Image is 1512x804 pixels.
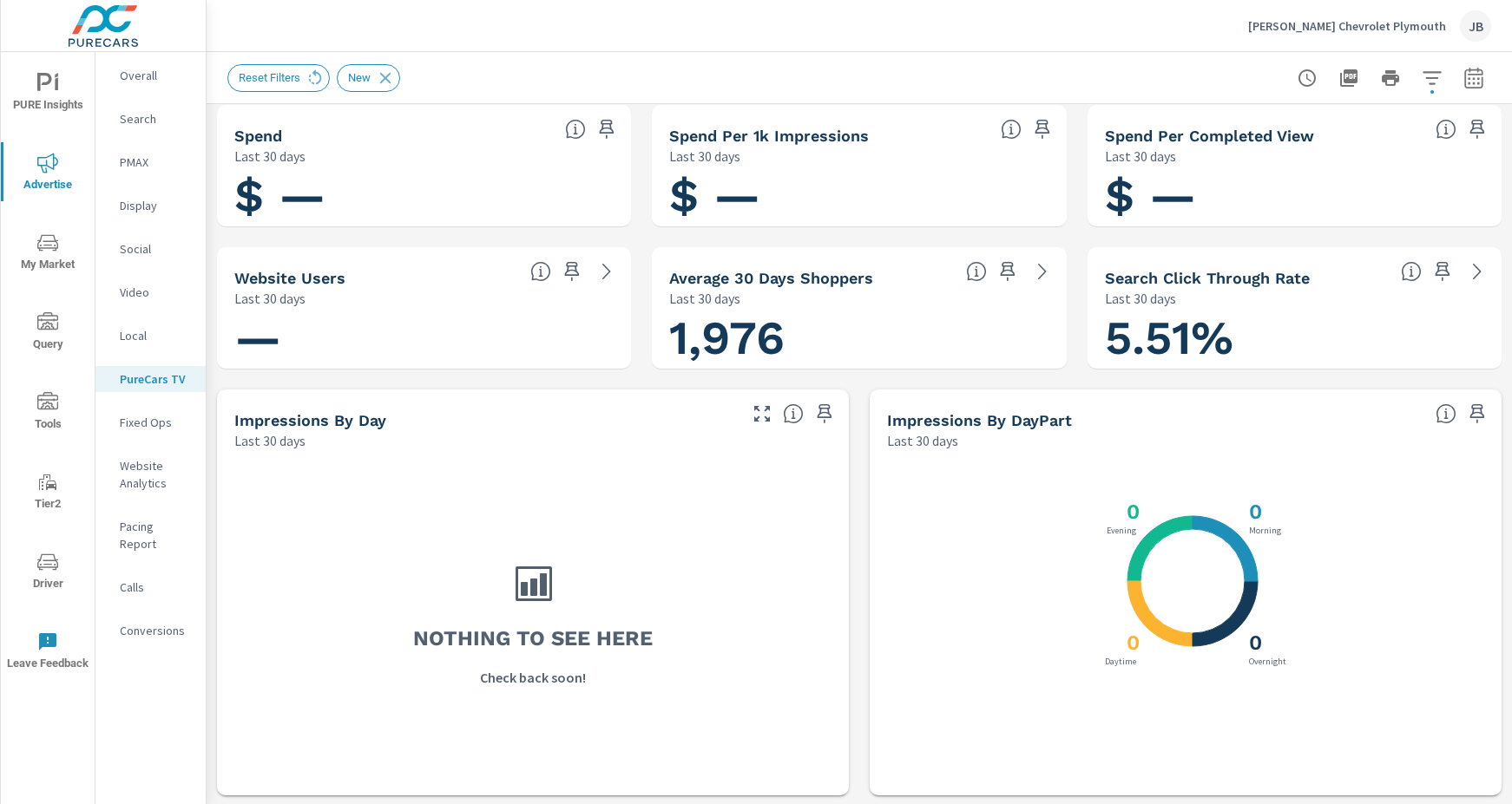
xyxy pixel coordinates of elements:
p: PMAX [120,154,192,171]
h1: $ — [234,167,614,226]
span: Save this to your personalized report [811,400,838,428]
span: Save this to your personalized report [1463,115,1491,143]
p: Last 30 days [234,430,306,451]
span: Total spend per 1,000 impressions. [Source: This data is provided by the video advertising platform] [1001,119,1022,140]
p: Last 30 days [669,146,740,167]
div: Overall [95,62,206,88]
div: Website Analytics [95,453,206,496]
p: Last 30 days [234,146,306,167]
p: Last 30 days [1105,146,1176,167]
p: [PERSON_NAME] Chevrolet Plymouth [1248,18,1446,34]
div: Fixed Ops [95,409,206,435]
span: Total spend per 1,000 impressions. [Source: This data is provided by the video advertising platform] [1436,119,1456,140]
span: Leave Feedback [6,631,89,674]
span: Save this to your personalized report [1463,400,1491,428]
a: See more details in report [593,258,621,285]
button: "Export Report to PDF" [1331,61,1366,95]
span: Advertise [6,153,89,195]
p: Pacing Report [120,518,192,552]
h1: — [234,309,614,368]
span: Save this to your personalized report [1429,258,1456,285]
p: PureCars TV [120,370,192,388]
p: Search [120,110,192,127]
p: Last 30 days [669,288,740,309]
button: Make Fullscreen [748,400,776,428]
span: Save this to your personalized report [593,115,621,143]
p: Conversions [120,622,192,639]
span: My Market [6,232,89,275]
h5: Spend Per 1k Impressions [669,127,869,145]
p: Fixed Ops [120,414,192,431]
h3: 0 [1123,500,1140,524]
div: JB [1460,10,1491,42]
span: Percentage of users who viewed your campaigns who clicked through to your website. For example, i... [1401,261,1422,282]
div: Display [95,193,206,219]
h5: Average 30 Days Shoppers [669,269,873,287]
span: Tier2 [6,472,89,514]
h1: 1,976 [669,309,1049,368]
div: Reset Filters [227,64,330,92]
p: Display [120,197,192,214]
p: Last 30 days [234,288,306,309]
p: Evening [1103,526,1140,535]
p: Social [120,240,192,258]
span: Save this to your personalized report [1029,115,1056,143]
div: New [337,64,400,92]
span: Reset Filters [228,71,311,84]
span: Unique website visitors over the selected time period. [Source: Website Analytics] [530,261,551,282]
div: PMAX [95,149,206,175]
p: Morning [1246,526,1285,535]
h5: Impressions by DayPart [887,411,1072,429]
p: Last 30 days [1105,288,1176,309]
p: Last 30 days [887,430,958,451]
p: Daytime [1101,657,1140,666]
span: Driver [6,552,89,594]
h5: Search Click Through Rate [1105,269,1310,287]
h1: 5.51% [1105,309,1484,368]
p: Check back soon! [480,667,586,688]
p: Website Analytics [120,457,192,492]
p: Local [120,327,192,344]
span: Save this to your personalized report [558,258,586,285]
p: Overall [120,67,192,84]
button: Apply Filters [1415,61,1450,95]
h3: 0 [1246,631,1262,655]
h5: Spend [234,127,282,145]
button: Select Date Range [1456,61,1491,95]
h5: Spend Per Completed View [1105,127,1314,145]
p: Video [120,284,192,301]
div: PureCars TV [95,366,206,392]
h3: Nothing to see here [413,624,653,653]
h3: 0 [1246,500,1262,524]
div: Video [95,279,206,305]
div: Social [95,236,206,262]
h1: $ — [669,167,1049,226]
span: Tools [6,392,89,435]
div: Calls [95,574,206,600]
span: Only DoubleClick Video impressions can be broken down by time of day. [1436,403,1456,424]
p: Overnight [1246,657,1290,666]
span: PURE Insights [6,73,89,115]
h1: $ — [1105,167,1484,226]
span: Cost of your connected TV ad campaigns. [Source: This data is provided by the video advertising p... [565,119,586,140]
div: Local [95,323,206,349]
div: Search [95,106,206,132]
h5: Website Users [234,269,345,287]
h5: Impressions by Day [234,411,386,429]
a: See more details in report [1463,258,1491,285]
span: Query [6,312,89,355]
p: Calls [120,578,192,596]
h3: 0 [1123,631,1140,655]
span: New [338,71,381,84]
div: Conversions [95,618,206,644]
span: A rolling 30 day total of daily Shoppers on the dealership website, averaged over the selected da... [966,261,987,282]
div: Pacing Report [95,513,206,557]
div: nav menu [1,52,95,690]
button: Print Report [1373,61,1408,95]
